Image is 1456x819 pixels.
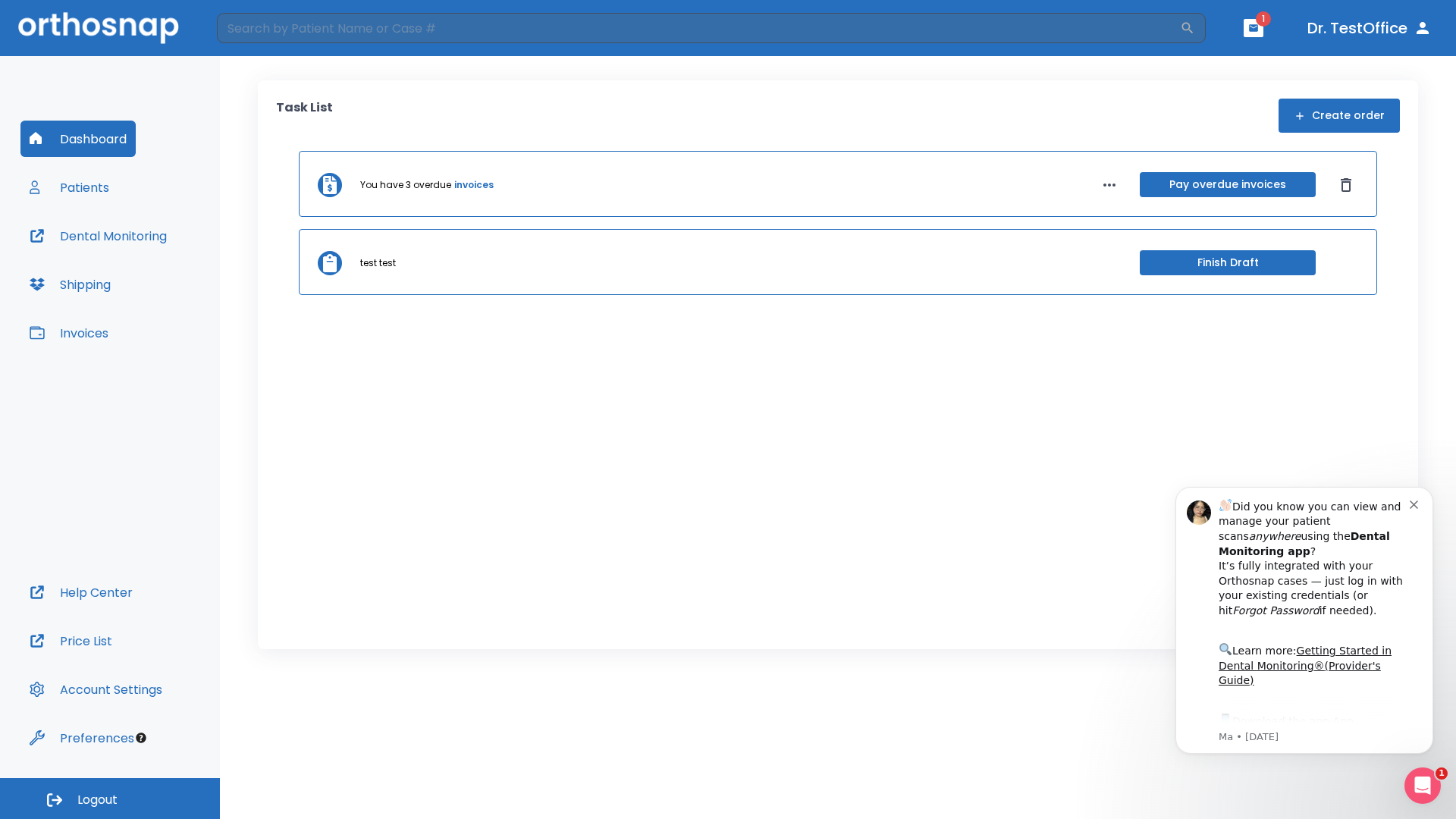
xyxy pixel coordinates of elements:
[20,266,120,303] button: Shipping
[20,218,176,254] button: Dental Monitoring
[360,178,451,192] p: You have 3 overdue
[1334,173,1358,197] button: Dismiss
[66,251,201,278] a: App Store
[1140,250,1316,275] button: Finish Draft
[20,169,118,206] button: Patients
[1436,767,1448,780] span: 1
[360,256,396,270] p: test test
[20,623,121,659] button: Price List
[454,178,494,192] a: invoices
[276,99,333,133] p: Task List
[20,121,136,157] button: Dashboard
[18,12,179,43] img: Orthosnap
[1153,464,1456,778] iframe: Intercom notifications message
[1404,767,1441,804] iframe: Intercom live chat
[77,792,118,808] span: Logout
[66,266,257,280] p: Message from Ma, sent 3w ago
[20,574,142,610] button: Help Center
[20,315,118,351] button: Invoices
[20,671,171,708] button: Account Settings
[1140,172,1316,197] button: Pay overdue invoices
[20,720,143,756] button: Preferences
[134,731,148,745] div: Tooltip anchor
[217,13,1180,43] input: Search by Patient Name or Case #
[257,33,269,45] button: Dismiss notification
[1279,99,1400,133] button: Create order
[1301,14,1438,42] button: Dr. TestOffice
[1256,11,1271,27] span: 1
[66,247,257,325] div: Download the app: | ​ Let us know if you need help getting started!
